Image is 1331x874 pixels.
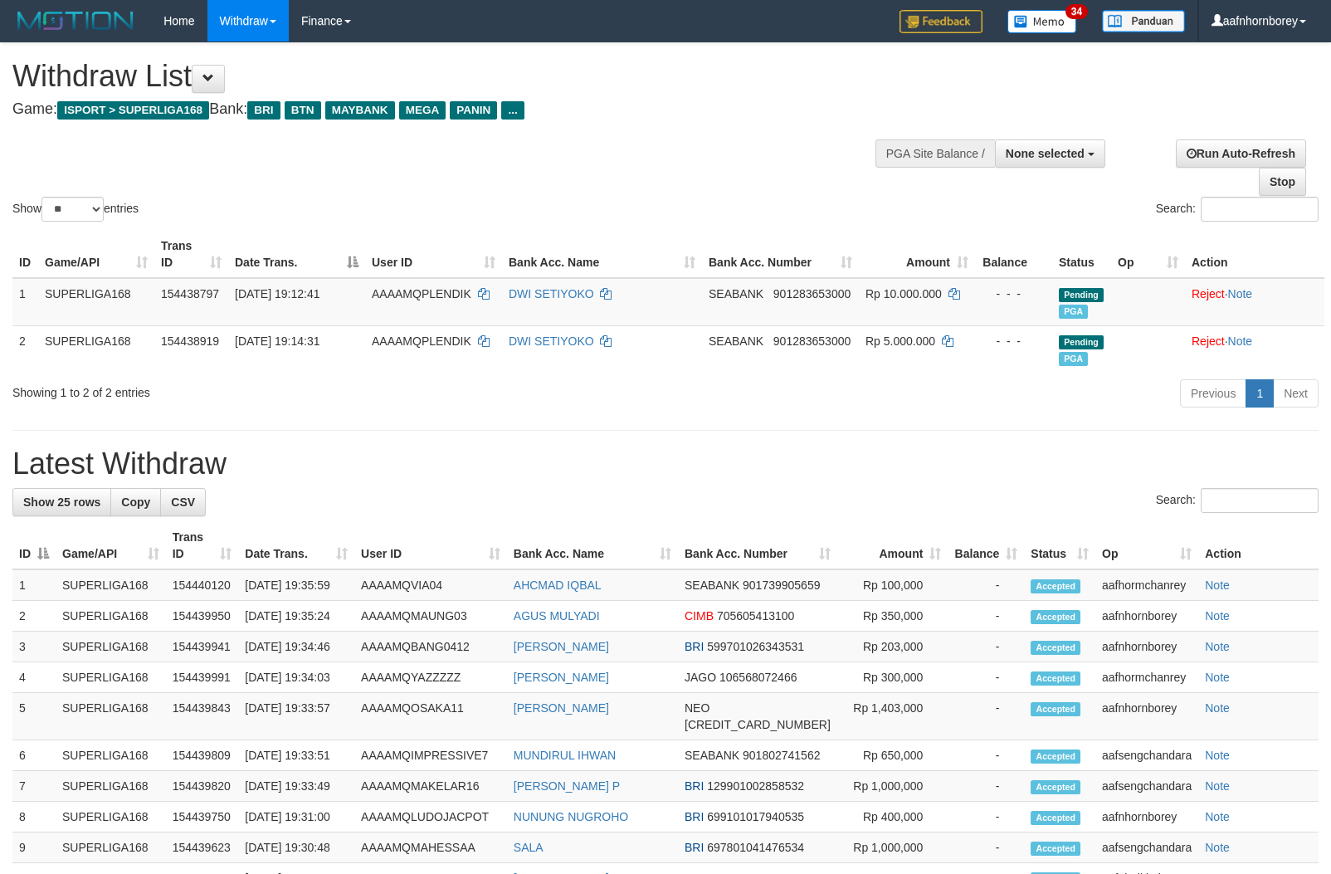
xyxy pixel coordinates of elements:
[56,802,166,832] td: SUPERLIGA168
[56,740,166,771] td: SUPERLIGA168
[354,569,507,601] td: AAAAMQVIA04
[161,334,219,348] span: 154438919
[354,601,507,632] td: AAAAMQMAUNG03
[1007,10,1077,33] img: Button%20Memo.svg
[1205,671,1230,684] a: Note
[12,488,111,516] a: Show 25 rows
[514,810,628,823] a: NUNUNG NUGROHO
[685,701,709,715] span: NEO
[1095,632,1198,662] td: aafnhornborey
[121,496,150,509] span: Copy
[56,832,166,863] td: SUPERLIGA168
[57,101,209,120] span: ISPORT > SUPERLIGA168
[1059,288,1104,302] span: Pending
[1228,334,1253,348] a: Note
[12,101,870,118] h4: Game: Bank:
[1095,662,1198,693] td: aafhormchanrey
[235,287,319,300] span: [DATE] 19:12:41
[875,139,995,168] div: PGA Site Balance /
[171,496,195,509] span: CSV
[166,832,239,863] td: 154439623
[12,601,56,632] td: 2
[1192,334,1225,348] a: Reject
[12,197,139,222] label: Show entries
[1031,610,1080,624] span: Accepted
[995,139,1105,168] button: None selected
[707,640,804,653] span: Copy 599701026343531 to clipboard
[509,287,594,300] a: DWI SETIYOKO
[837,802,948,832] td: Rp 400,000
[685,671,716,684] span: JAGO
[948,740,1024,771] td: -
[900,10,982,33] img: Feedback.jpg
[514,640,609,653] a: [PERSON_NAME]
[1205,810,1230,823] a: Note
[166,662,239,693] td: 154439991
[982,286,1046,302] div: - - -
[707,841,804,854] span: Copy 697801041476534 to clipboard
[982,333,1046,349] div: - - -
[685,841,704,854] span: BRI
[372,287,471,300] span: AAAAMQPLENDIK
[166,569,239,601] td: 154440120
[56,693,166,740] td: SUPERLIGA168
[773,334,851,348] span: Copy 901283653000 to clipboard
[1273,379,1319,408] a: Next
[1031,702,1080,716] span: Accepted
[354,632,507,662] td: AAAAMQBANG0412
[717,609,794,623] span: Copy 705605413100 to clipboard
[166,802,239,832] td: 154439750
[12,447,1319,481] h1: Latest Withdraw
[1031,842,1080,856] span: Accepted
[948,771,1024,802] td: -
[1095,802,1198,832] td: aafnhornborey
[685,579,739,592] span: SEABANK
[1156,488,1319,513] label: Search:
[166,522,239,569] th: Trans ID: activate to sort column ascending
[1176,139,1306,168] a: Run Auto-Refresh
[948,802,1024,832] td: -
[1024,522,1095,569] th: Status: activate to sort column ascending
[110,488,161,516] a: Copy
[685,609,714,623] span: CIMB
[1198,522,1319,569] th: Action
[166,740,239,771] td: 154439809
[166,601,239,632] td: 154439950
[247,101,280,120] span: BRI
[514,779,620,793] a: [PERSON_NAME] P
[12,802,56,832] td: 8
[1205,640,1230,653] a: Note
[865,334,935,348] span: Rp 5.000.000
[238,740,354,771] td: [DATE] 19:33:51
[1192,287,1225,300] a: Reject
[1205,701,1230,715] a: Note
[1095,771,1198,802] td: aafsengchandara
[1031,780,1080,794] span: Accepted
[514,609,600,623] a: AGUS MULYADI
[12,60,870,93] h1: Withdraw List
[948,632,1024,662] td: -
[1031,579,1080,593] span: Accepted
[56,662,166,693] td: SUPERLIGA168
[38,325,154,373] td: SUPERLIGA168
[238,693,354,740] td: [DATE] 19:33:57
[1031,811,1080,825] span: Accepted
[1201,197,1319,222] input: Search:
[837,693,948,740] td: Rp 1,403,000
[238,522,354,569] th: Date Trans.: activate to sort column ascending
[354,802,507,832] td: AAAAMQLUDOJACPOT
[238,601,354,632] td: [DATE] 19:35:24
[837,632,948,662] td: Rp 203,000
[1095,832,1198,863] td: aafsengchandara
[450,101,497,120] span: PANIN
[685,718,831,731] span: Copy 5859459297291683 to clipboard
[12,8,139,33] img: MOTION_logo.png
[12,231,38,278] th: ID
[1095,569,1198,601] td: aafhormchanrey
[12,278,38,326] td: 1
[1205,841,1230,854] a: Note
[354,662,507,693] td: AAAAMQYAZZZZZ
[709,287,763,300] span: SEABANK
[702,231,859,278] th: Bank Acc. Number: activate to sort column ascending
[948,601,1024,632] td: -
